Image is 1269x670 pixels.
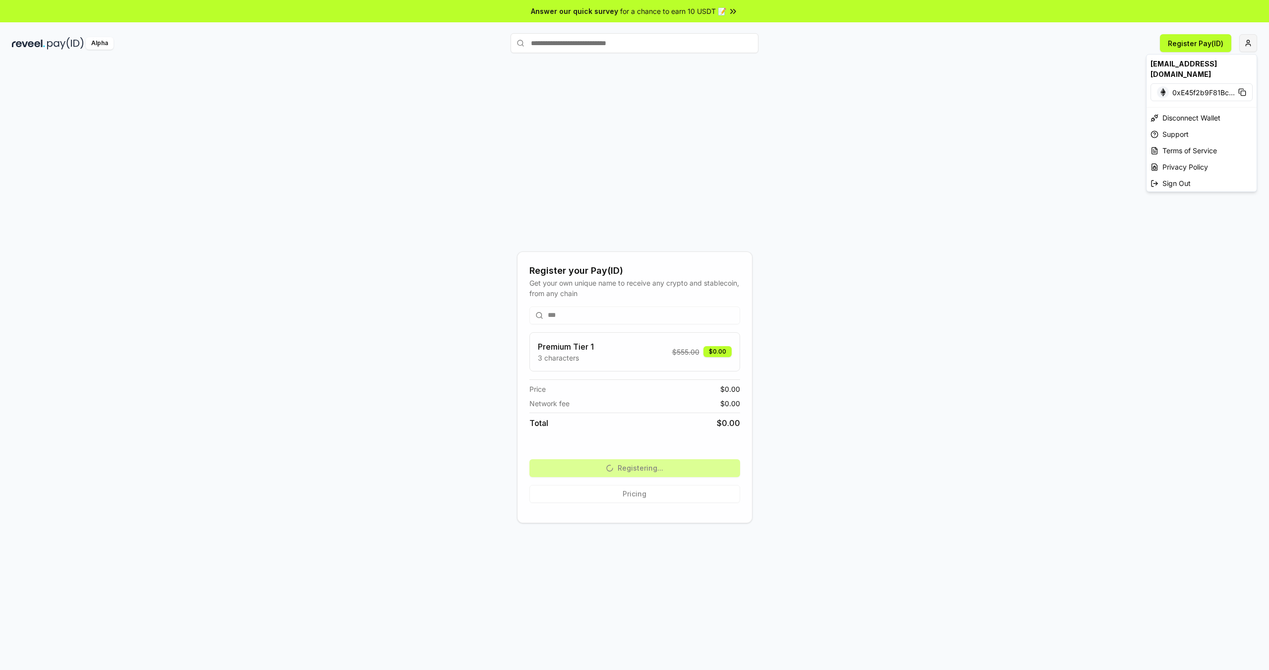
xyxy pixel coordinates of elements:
a: Support [1147,126,1257,142]
span: 0xE45f2b9F81Bc ... [1172,87,1235,98]
a: Terms of Service [1147,142,1257,159]
div: Disconnect Wallet [1147,110,1257,126]
img: Ethereum [1157,86,1169,98]
div: [EMAIL_ADDRESS][DOMAIN_NAME] [1147,55,1257,83]
div: Sign Out [1147,175,1257,191]
a: Privacy Policy [1147,159,1257,175]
